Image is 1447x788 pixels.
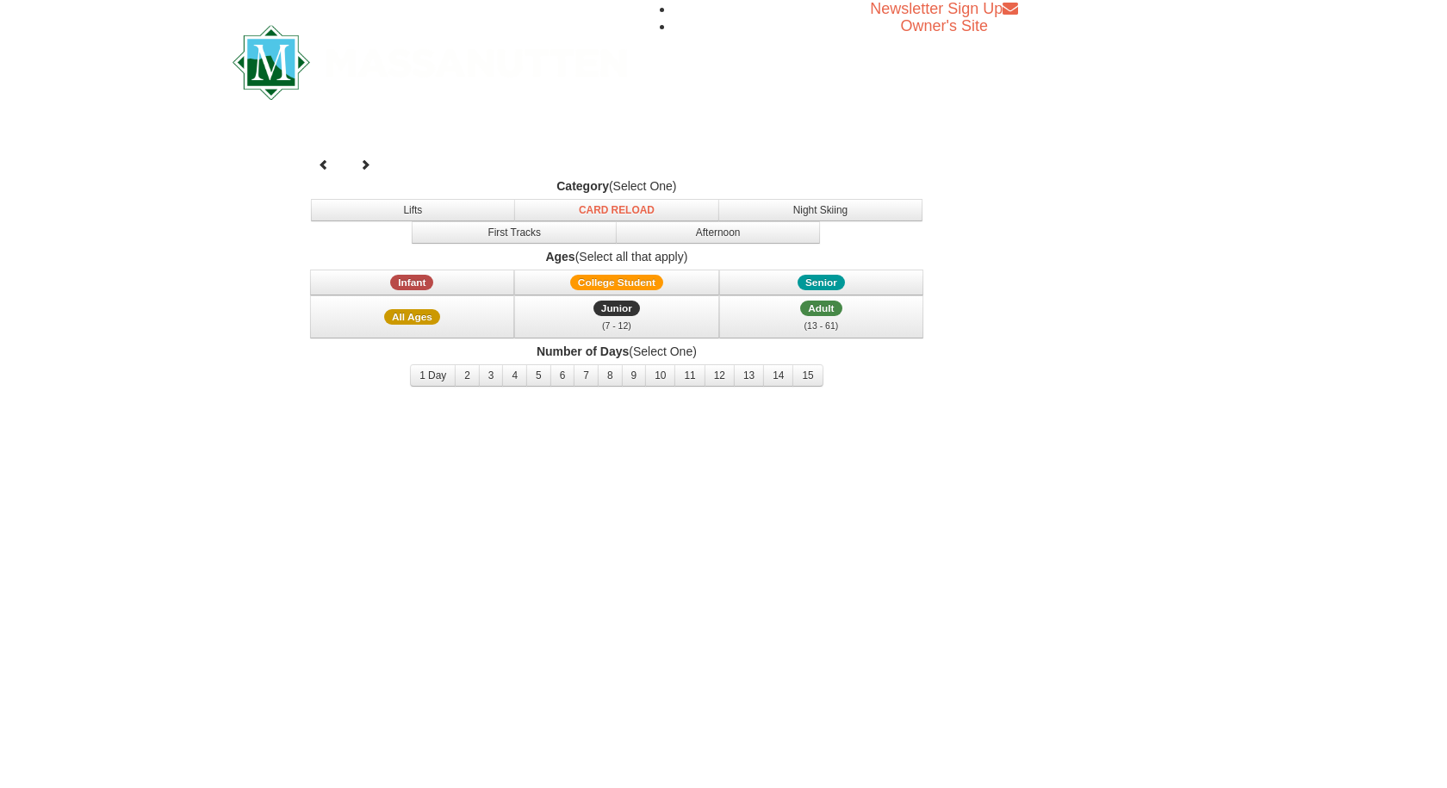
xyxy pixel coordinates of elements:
span: Senior [798,275,845,290]
button: Senior [719,270,924,295]
button: First Tracks [412,221,617,244]
label: (Select all that apply) [307,248,927,265]
button: 15 [792,364,823,387]
div: (7 - 12) [525,317,708,334]
span: College Student [570,275,663,290]
span: Adult [800,301,841,316]
button: Lifts [311,199,516,221]
button: Adult (13 - 61) [719,295,924,338]
button: 5 [526,364,551,387]
button: 4 [502,364,527,387]
button: 14 [763,364,793,387]
button: 12 [705,364,735,387]
button: 13 [734,364,764,387]
span: All Ages [384,309,440,325]
strong: Category [556,179,609,193]
label: (Select One) [307,177,927,195]
button: 9 [622,364,647,387]
button: College Student [514,270,719,295]
img: Massanutten Resort Logo [233,25,627,100]
button: 2 [455,364,480,387]
div: (13 - 61) [730,317,913,334]
button: 10 [645,364,675,387]
button: 3 [479,364,504,387]
button: 1 Day [410,364,456,387]
button: Card Reload [514,199,719,221]
span: Junior [593,301,640,316]
button: 11 [674,364,705,387]
button: All Ages [310,295,515,338]
button: Night Skiing [718,199,923,221]
button: Afternoon [616,221,821,244]
a: Owner's Site [901,17,988,34]
button: Junior (7 - 12) [514,295,719,338]
a: Massanutten Resort [233,40,627,80]
label: (Select One) [307,343,927,360]
strong: Ages [545,250,574,264]
button: 7 [574,364,599,387]
strong: Number of Days [537,344,629,358]
button: 8 [598,364,623,387]
button: Infant [310,270,515,295]
span: Infant [390,275,433,290]
button: 6 [550,364,575,387]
